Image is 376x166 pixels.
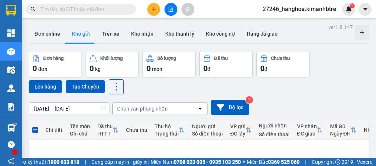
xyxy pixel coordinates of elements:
img: warehouse-icon [7,66,15,74]
span: file-add [168,7,173,12]
span: đ [207,66,210,72]
span: | [305,158,306,166]
button: Hàng đã giao [241,25,283,43]
span: 1 [351,3,353,8]
div: Chọn văn phòng nhận [117,105,168,112]
div: Ngày ĐH [330,131,351,137]
div: Trạng thái [155,131,179,137]
sup: 1 [350,3,355,8]
div: Chi tiết [46,127,62,133]
th: Toggle SortBy [326,120,360,140]
span: ⚪️ [243,160,245,163]
sup: 1 [14,123,16,125]
span: đ [264,66,267,72]
span: aim [185,7,190,12]
div: Mã GD [330,123,351,129]
span: 0 [90,64,94,73]
button: file-add [164,3,177,16]
button: Kho gửi [66,25,96,43]
div: Đã thu [97,123,113,129]
div: Khối lượng [100,56,123,61]
div: ver 1.8.147 [328,23,353,31]
th: Toggle SortBy [227,120,255,140]
span: question-circle [8,141,15,148]
img: solution-icon [7,103,15,111]
div: Chưa thu [126,127,147,133]
button: Lên hàng [29,80,62,93]
button: Kho thanh lý [159,25,200,43]
strong: 0708 023 035 - 0935 103 250 [174,159,241,165]
span: Miền Nam [151,158,241,166]
strong: 1900 633 818 [48,159,79,165]
span: Cung cấp máy in - giấy in: [91,158,149,166]
img: warehouse-icon [7,124,15,132]
span: đơn [38,66,47,72]
span: | [85,158,86,166]
img: warehouse-icon [7,48,15,55]
div: Số lượng [157,56,176,61]
th: Toggle SortBy [151,120,188,140]
div: Ghi chú [70,131,90,137]
span: Miền Bắc [247,158,300,166]
button: Bộ lọc [211,100,249,115]
svg: open [197,106,203,112]
button: plus [147,3,160,16]
button: Số lượng0món [142,51,196,77]
div: VP nhận [297,123,317,129]
div: ĐC lấy [230,131,246,137]
button: Chưa thu0đ [256,51,310,77]
button: Đơn hàng0đơn [29,51,82,77]
button: Kho công nợ [200,25,241,43]
span: 0 [203,64,207,73]
input: Select a date range. [29,103,109,115]
div: Người gửi [192,123,223,129]
span: caret-down [362,6,369,12]
span: 27246_hanghoa.kimanhbtre [257,4,342,14]
th: Toggle SortBy [94,120,122,140]
input: Tìm tên, số ĐT hoặc mã đơn [40,5,127,13]
button: aim [181,3,194,16]
img: logo-vxr [6,5,16,16]
div: Số điện thoại [192,131,223,137]
button: Trên xe [96,25,125,43]
div: VP gửi [230,123,246,129]
button: Kho nhận [125,25,159,43]
button: Đã thu0đ [199,51,253,77]
img: dashboard-icon [7,29,15,37]
div: Người nhận [259,123,290,129]
div: Chưa thu [271,56,290,61]
button: Đơn online [29,25,66,43]
th: Toggle SortBy [293,120,326,140]
span: search [30,7,36,12]
span: 0 [260,64,264,73]
div: Đã thu [214,56,228,61]
div: Số điện thoại [259,131,290,137]
span: plus [151,7,156,12]
button: Tạo Chuyến [66,80,105,93]
button: Khối lượng0kg [86,51,139,77]
img: warehouse-icon [7,84,15,92]
span: copyright [335,159,340,165]
span: 0 [147,64,151,73]
span: notification [8,158,15,165]
button: caret-down [359,3,372,16]
span: 0 [33,64,37,73]
span: Hỗ trợ kỹ thuật: [12,158,79,166]
div: Tên món [70,123,90,129]
span: món [152,66,162,72]
span: kg [95,66,101,72]
div: Thu hộ [155,123,179,129]
img: icon-new-feature [346,6,352,12]
sup: 2 [246,96,253,104]
div: Tạo kho hàng mới [355,25,369,40]
div: ĐC giao [297,131,317,137]
div: Đơn hàng [43,56,64,61]
strong: 0369 525 060 [268,159,300,165]
div: HTTT [97,131,113,137]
